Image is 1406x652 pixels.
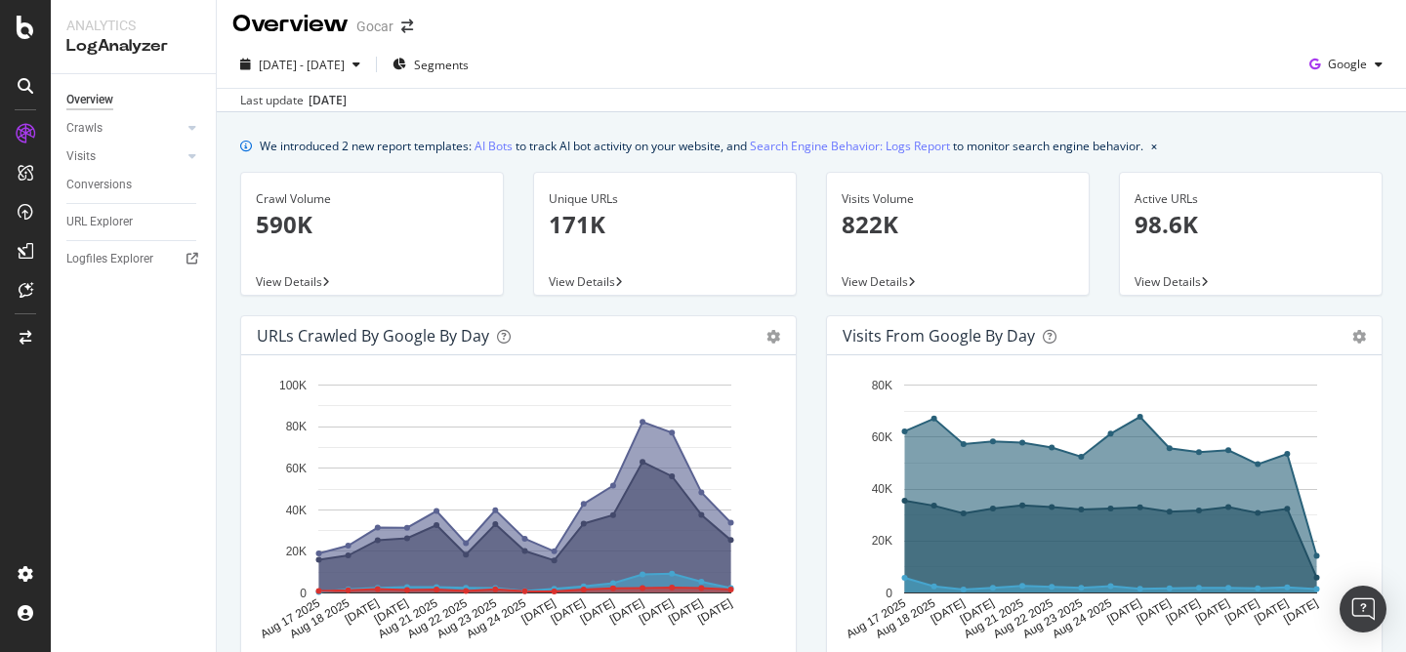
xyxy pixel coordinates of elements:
[1328,56,1367,72] span: Google
[991,596,1055,641] text: Aug 22 2025
[66,146,183,167] a: Visits
[842,190,1074,208] div: Visits Volume
[256,190,488,208] div: Crawl Volume
[873,596,937,641] text: Aug 18 2025
[279,379,307,392] text: 100K
[1193,596,1232,627] text: [DATE]
[886,587,892,600] text: 0
[286,504,307,517] text: 40K
[929,596,968,627] text: [DATE]
[259,57,345,73] span: [DATE] - [DATE]
[1135,273,1201,290] span: View Details
[376,596,440,641] text: Aug 21 2025
[232,8,349,41] div: Overview
[666,596,705,627] text: [DATE]
[286,545,307,558] text: 20K
[843,371,1359,642] svg: A chart.
[607,596,646,627] text: [DATE]
[549,273,615,290] span: View Details
[1281,596,1320,627] text: [DATE]
[66,175,202,195] a: Conversions
[343,596,382,627] text: [DATE]
[258,596,322,641] text: Aug 17 2025
[287,596,351,641] text: Aug 18 2025
[1352,330,1366,344] div: gear
[958,596,997,627] text: [DATE]
[1135,596,1174,627] text: [DATE]
[1135,190,1367,208] div: Active URLs
[1146,132,1162,160] button: close banner
[578,596,617,627] text: [DATE]
[464,596,528,641] text: Aug 24 2025
[66,90,113,110] div: Overview
[519,596,558,627] text: [DATE]
[843,326,1035,346] div: Visits from Google by day
[1302,49,1390,80] button: Google
[405,596,470,641] text: Aug 22 2025
[66,212,202,232] a: URL Explorer
[260,136,1143,156] div: We introduced 2 new report templates: to track AI bot activity on your website, and to monitor se...
[475,136,513,156] a: AI Bots
[232,49,368,80] button: [DATE] - [DATE]
[66,175,132,195] div: Conversions
[872,535,892,549] text: 20K
[434,596,499,641] text: Aug 23 2025
[1340,586,1386,632] div: Open Intercom Messenger
[256,208,488,241] p: 590K
[286,462,307,475] text: 60K
[401,20,413,33] div: arrow-right-arrow-left
[844,596,908,641] text: Aug 17 2025
[257,371,773,642] svg: A chart.
[286,421,307,434] text: 80K
[842,208,1074,241] p: 822K
[1222,596,1261,627] text: [DATE]
[1050,596,1114,641] text: Aug 24 2025
[1252,596,1291,627] text: [DATE]
[66,90,202,110] a: Overview
[66,118,103,139] div: Crawls
[1135,208,1367,241] p: 98.6K
[385,49,476,80] button: Segments
[257,326,489,346] div: URLs Crawled by Google by day
[750,136,950,156] a: Search Engine Behavior: Logs Report
[66,212,133,232] div: URL Explorer
[300,587,307,600] text: 0
[872,430,892,444] text: 60K
[872,379,892,392] text: 80K
[66,16,200,35] div: Analytics
[766,330,780,344] div: gear
[66,35,200,58] div: LogAnalyzer
[1105,596,1144,627] text: [DATE]
[66,249,153,269] div: Logfiles Explorer
[549,208,781,241] p: 171K
[549,190,781,208] div: Unique URLs
[66,118,183,139] a: Crawls
[842,273,908,290] span: View Details
[414,57,469,73] span: Segments
[637,596,676,627] text: [DATE]
[240,136,1383,156] div: info banner
[549,596,588,627] text: [DATE]
[1164,596,1203,627] text: [DATE]
[240,92,347,109] div: Last update
[356,17,393,36] div: Gocar
[372,596,411,627] text: [DATE]
[309,92,347,109] div: [DATE]
[695,596,734,627] text: [DATE]
[256,273,322,290] span: View Details
[66,249,202,269] a: Logfiles Explorer
[872,482,892,496] text: 40K
[66,146,96,167] div: Visits
[1020,596,1085,641] text: Aug 23 2025
[962,596,1026,641] text: Aug 21 2025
